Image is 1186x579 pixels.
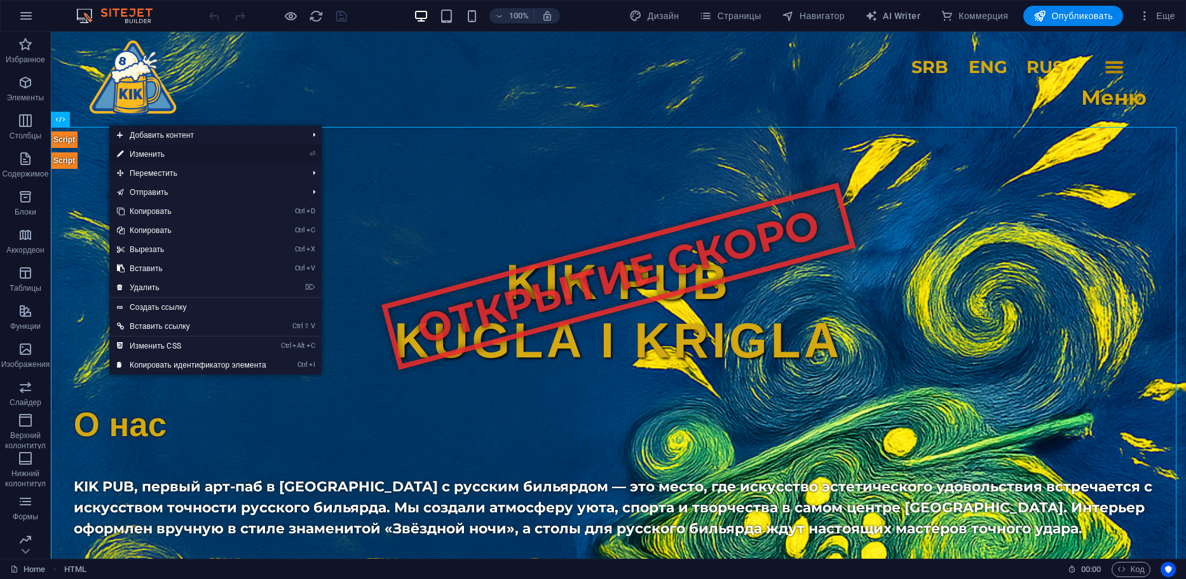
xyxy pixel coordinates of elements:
[860,6,925,26] button: AI Writer
[305,283,315,291] i: ⌦
[1090,564,1092,574] span: :
[306,226,315,234] i: C
[109,317,274,336] a: Ctrl⇧VВставить ссылку
[10,131,42,141] p: Столбцы
[782,10,845,22] span: Навигатор
[295,245,305,253] i: Ctrl
[306,342,315,350] i: C
[309,9,324,23] i: Перезагрузить страницу
[15,207,36,217] p: Блоки
[331,151,805,338] div: Открытие скоро
[73,8,168,23] img: Editor Logo
[624,6,684,26] div: Дизайн (Ctrl+Alt+Y)
[1,359,50,369] p: Изображения
[10,562,45,577] a: Щелкните для отмены выбора. Дважды щелкните, чтобы открыть Страницы
[1081,562,1101,577] span: 00 00
[283,8,298,23] button: Нажмите здесь, чтобы выйти из режима предварительного просмотра и продолжить редактирование
[10,321,41,331] p: Функции
[64,562,86,577] nav: breadcrumb
[629,10,679,22] span: Дизайн
[1112,562,1150,577] button: Код
[1068,562,1101,577] h6: Время сеанса
[292,322,303,330] i: Ctrl
[109,278,274,297] a: ⌦Удалить
[1161,562,1176,577] button: Usercentrics
[1023,6,1123,26] button: Опубликовать
[309,361,315,369] i: I
[306,264,315,272] i: V
[109,164,303,183] span: Переместить
[311,322,315,330] i: V
[1033,10,1113,22] span: Опубликовать
[699,10,761,22] span: Страницы
[109,356,274,375] a: CtrlIКопировать идентификатор элемента
[6,55,45,65] p: Избранное
[10,397,41,408] p: Слайдер
[310,150,315,158] i: ⏎
[936,6,1013,26] button: Коммерция
[694,6,766,26] button: Страницы
[64,562,86,577] span: Щелкните, чтобы выбрать. Дважды щелкните, чтобы изменить
[109,145,274,164] a: ⏎Изменить
[542,10,553,22] i: При изменении размера уровень масштабирования подстраивается автоматически в соответствии с выбра...
[292,342,305,350] i: Alt
[13,512,38,522] p: Формы
[109,336,274,356] a: CtrlAltCИзменить CSS
[109,126,303,145] span: Добавить контент
[6,245,44,255] p: Аккордеон
[508,8,529,23] h6: 100%
[295,207,305,215] i: Ctrl
[295,264,305,272] i: Ctrl
[109,240,274,259] a: CtrlXВырезать
[109,298,322,317] a: Создать ссылку
[306,207,315,215] i: D
[308,8,324,23] button: reload
[941,10,1008,22] span: Коммерция
[1117,562,1145,577] span: Код
[109,259,274,278] a: CtrlVВставить
[1138,10,1175,22] span: Еще
[281,342,291,350] i: Ctrl
[489,8,535,23] button: 100%
[109,183,303,202] a: Отправить
[109,202,274,221] a: CtrlDКопировать
[297,361,308,369] i: Ctrl
[10,283,41,293] p: Таблицы
[624,6,684,26] button: Дизайн
[777,6,850,26] button: Навигатор
[295,226,305,234] i: Ctrl
[865,10,920,22] span: AI Writer
[3,169,49,179] p: Содержимое
[306,245,315,253] i: X
[7,93,44,103] p: Элементы
[109,221,274,240] a: CtrlCКопировать
[1133,6,1180,26] button: Еще
[304,322,310,330] i: ⇧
